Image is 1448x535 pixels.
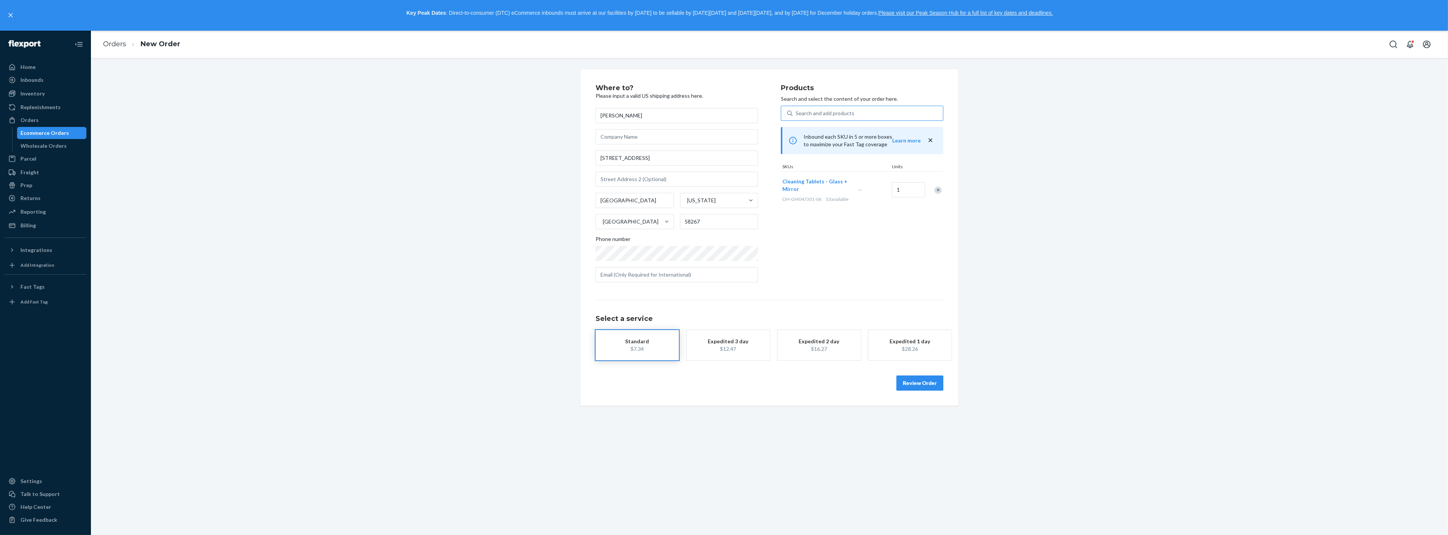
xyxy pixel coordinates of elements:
[5,179,86,191] a: Prep
[20,181,32,189] div: Prep
[596,172,758,187] input: Street Address 2 (Optional)
[596,267,758,282] input: Email (Only Required for International)
[596,92,758,100] p: Please input a valid US shipping address here.
[20,103,61,111] div: Replenishments
[596,235,630,246] span: Phone number
[5,296,86,308] a: Add Fast Tag
[698,338,758,345] div: Expedited 3 day
[596,330,679,360] button: Standard$7.34
[5,219,86,232] a: Billing
[603,218,658,225] div: [GEOGRAPHIC_DATA]
[20,222,36,229] div: Billing
[18,7,1441,20] p: : Direct-to-consumer (DTC) eCommerce inbounds must arrive at our facilities by [DATE] to be sella...
[878,10,1053,16] a: Please visit our Peak Season Hub for a full list of key dates and deadlines.
[5,514,86,526] button: Give Feedback
[934,186,942,194] div: Remove Item
[20,299,48,305] div: Add Fast Tag
[141,40,180,48] a: New Order
[781,95,943,103] p: Search and select the content of your order here.
[20,283,45,291] div: Fast Tags
[796,110,854,117] div: Search and add products
[20,194,41,202] div: Returns
[782,196,821,202] span: OH-GM047301-06
[5,61,86,73] a: Home
[20,516,57,524] div: Give Feedback
[20,503,51,511] div: Help Center
[892,137,921,144] button: Learn more
[1386,37,1401,52] button: Open Search Box
[20,90,45,97] div: Inventory
[698,345,758,353] div: $12.47
[407,10,446,16] strong: Key Peak Dates
[781,127,943,154] div: Inbound each SKU in 5 or more boxes to maximize your Fast Tag coverage
[607,345,668,353] div: $7.34
[596,84,758,92] h2: Where to?
[896,375,943,391] button: Review Order
[687,197,716,204] div: [US_STATE]
[20,246,52,254] div: Integrations
[596,150,758,166] input: Street Address
[680,214,758,229] input: ZIP Code
[21,142,67,150] div: Wholesale Orders
[782,178,848,192] span: Cleaning Tablets - Glass + Mirror
[103,40,126,48] a: Orders
[97,33,186,55] ol: breadcrumbs
[20,490,60,498] div: Talk to Support
[880,345,940,353] div: $28.26
[927,136,934,144] button: close
[1419,37,1434,52] button: Open account menu
[5,74,86,86] a: Inbounds
[17,140,87,152] a: Wholesale Orders
[596,108,758,123] input: First & Last Name
[789,345,849,353] div: $16.27
[789,338,849,345] div: Expedited 2 day
[5,475,86,487] a: Settings
[20,76,44,84] div: Inbounds
[602,218,603,225] input: [GEOGRAPHIC_DATA]
[20,477,42,485] div: Settings
[777,330,861,360] button: Expedited 2 day$16.27
[5,501,86,513] a: Help Center
[20,116,39,124] div: Orders
[5,244,86,256] button: Integrations
[5,114,86,126] a: Orders
[5,166,86,178] a: Freight
[20,208,46,216] div: Reporting
[5,101,86,113] a: Replenishments
[5,153,86,165] a: Parcel
[20,169,39,176] div: Freight
[607,338,668,345] div: Standard
[20,262,54,268] div: Add Integration
[5,259,86,271] a: Add Integration
[17,127,87,139] a: Ecommerce Orders
[782,178,849,193] button: Cleaning Tablets - Glass + Mirror
[1403,37,1418,52] button: Open notifications
[20,155,36,163] div: Parcel
[880,338,940,345] div: Expedited 1 day
[686,330,770,360] button: Expedited 3 day$12.47
[21,129,69,137] div: Ecommerce Orders
[890,163,924,171] div: Units
[7,11,14,19] button: close,
[596,129,758,144] input: Company Name
[596,315,943,323] h1: Select a service
[20,63,36,71] div: Home
[5,206,86,218] a: Reporting
[596,193,674,208] input: City
[826,196,849,202] span: 53 available
[781,84,943,92] h2: Products
[858,186,862,193] span: —
[868,330,952,360] button: Expedited 1 day$28.26
[781,163,890,171] div: SKUs
[71,37,86,52] button: Close Navigation
[5,192,86,204] a: Returns
[5,488,86,500] a: Talk to Support
[8,40,41,48] img: Flexport logo
[5,281,86,293] button: Fast Tags
[686,197,687,204] input: [US_STATE]
[5,88,86,100] a: Inventory
[892,182,925,197] input: Quantity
